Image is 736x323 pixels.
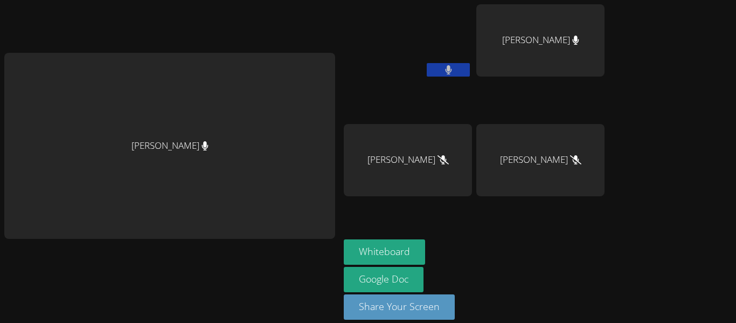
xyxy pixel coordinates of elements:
[344,124,472,196] div: [PERSON_NAME]
[4,53,335,239] div: [PERSON_NAME]
[344,294,455,320] button: Share Your Screen
[476,124,605,196] div: [PERSON_NAME]
[344,267,423,292] a: Google Doc
[476,4,605,77] div: [PERSON_NAME]
[344,239,425,265] button: Whiteboard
